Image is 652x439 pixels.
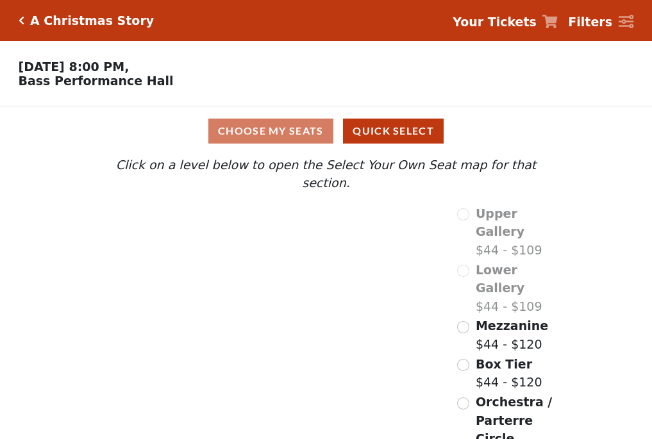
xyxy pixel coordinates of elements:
[476,319,548,333] span: Mezzanine
[163,239,315,287] path: Lower Gallery - Seats Available: 0
[476,206,524,239] span: Upper Gallery
[153,211,296,245] path: Upper Gallery - Seats Available: 0
[30,13,154,28] h5: A Christmas Story
[19,16,24,25] a: Click here to go back to filters
[476,357,532,371] span: Box Tier
[568,15,612,29] strong: Filters
[453,15,537,29] strong: Your Tickets
[343,119,444,144] button: Quick Select
[232,330,378,418] path: Orchestra / Parterre Circle - Seats Available: 145
[476,204,562,260] label: $44 - $109
[453,13,558,31] a: Your Tickets
[476,261,562,316] label: $44 - $109
[476,355,542,392] label: $44 - $120
[476,317,548,353] label: $44 - $120
[90,156,561,192] p: Click on a level below to open the Select Your Own Seat map for that section.
[568,13,633,31] a: Filters
[476,263,524,295] span: Lower Gallery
